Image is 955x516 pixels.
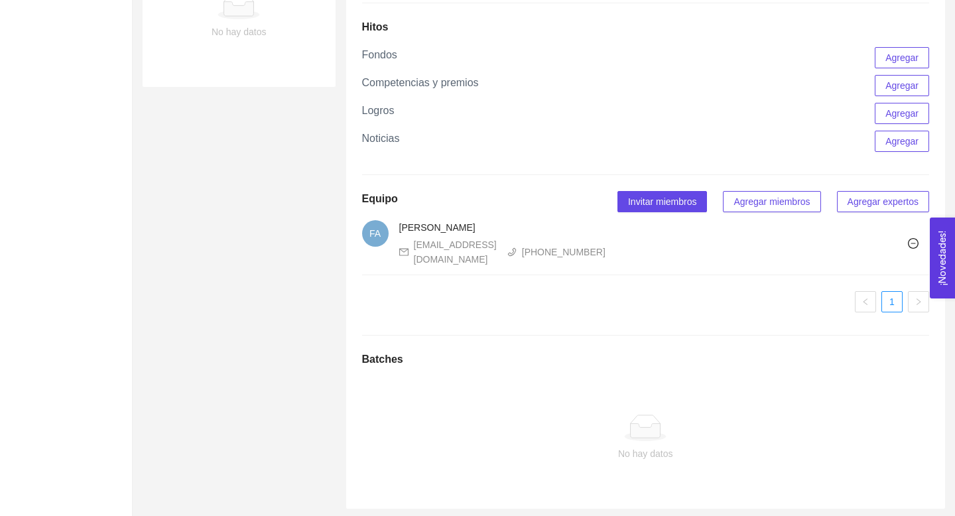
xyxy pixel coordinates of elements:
span: Agregar [885,78,919,93]
button: Agregar [875,131,929,152]
button: right [908,291,929,312]
div: No hay datos [373,446,919,461]
li: Página anterior [855,291,876,312]
h5: Competencias y premios [362,75,479,91]
button: left [855,291,876,312]
span: FA [369,220,381,247]
span: left [861,298,869,306]
h5: Logros [362,103,395,119]
span: mail [399,247,409,257]
h5: Noticias [362,131,400,147]
div: [PHONE_NUMBER] [522,245,605,259]
div: [EMAIL_ADDRESS][DOMAIN_NAME] [414,237,497,267]
div: No hay datos [169,25,309,39]
h5: Batches [362,352,403,367]
h5: Equipo [362,191,398,207]
span: Agregar [885,134,919,149]
span: Invitar miembros [628,194,696,209]
h5: Fondos [362,47,397,63]
button: Agregar [875,47,929,68]
button: Agregar [875,75,929,96]
button: Agregar miembros [723,191,820,212]
span: Agregar expertos [848,194,919,209]
button: minus-circle [903,233,924,254]
li: Página siguiente [908,291,929,312]
span: Agregar [885,106,919,121]
span: [PERSON_NAME] [399,222,476,233]
button: Invitar miembros [617,191,707,212]
span: Agregar miembros [733,194,810,209]
span: right [915,298,923,306]
span: Agregar [885,50,919,65]
li: 1 [881,291,903,312]
button: Agregar expertos [837,191,929,212]
span: phone [507,247,517,257]
a: 1 [882,292,902,312]
button: Open Feedback Widget [930,218,955,298]
span: minus-circle [903,238,923,249]
button: Agregar [875,103,929,124]
h5: Hitos [362,19,389,35]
